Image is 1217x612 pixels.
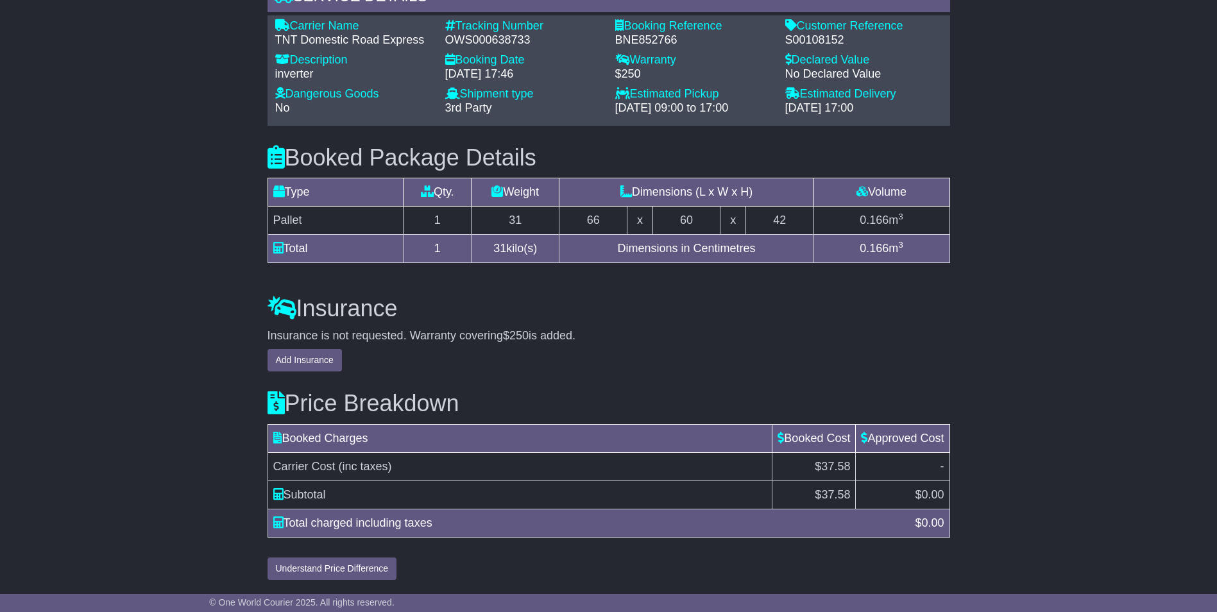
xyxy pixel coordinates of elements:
[772,480,856,509] td: $
[615,53,772,67] div: Warranty
[627,207,652,235] td: x
[856,480,949,509] td: $
[472,178,559,207] td: Weight
[615,19,772,33] div: Booking Reference
[445,101,492,114] span: 3rd Party
[785,87,942,101] div: Estimated Delivery
[898,212,903,221] sup: 3
[856,424,949,452] td: Approved Cost
[785,33,942,47] div: S00108152
[268,178,404,207] td: Type
[275,33,432,47] div: TNT Domestic Road Express
[275,87,432,101] div: Dangerous Goods
[275,53,432,67] div: Description
[273,460,336,473] span: Carrier Cost
[785,53,942,67] div: Declared Value
[559,207,627,235] td: 66
[908,514,950,532] div: $
[472,235,559,263] td: kilo(s)
[268,235,404,263] td: Total
[720,207,745,235] td: x
[268,557,397,580] button: Understand Price Difference
[445,19,602,33] div: Tracking Number
[772,424,856,452] td: Booked Cost
[813,178,949,207] td: Volume
[785,101,942,115] div: [DATE] 17:00
[339,460,392,473] span: (inc taxes)
[404,235,472,263] td: 1
[268,207,404,235] td: Pallet
[268,296,950,321] h3: Insurance
[815,460,850,473] span: $37.58
[921,488,944,501] span: 0.00
[268,424,772,452] td: Booked Charges
[275,67,432,81] div: inverter
[821,488,850,501] span: 37.58
[615,67,772,81] div: $250
[493,242,506,255] span: 31
[268,329,950,343] div: Insurance is not requested. Warranty covering is added.
[615,87,772,101] div: Estimated Pickup
[559,178,813,207] td: Dimensions (L x W x H)
[940,460,944,473] span: -
[503,329,529,342] span: $250
[445,87,602,101] div: Shipment type
[813,235,949,263] td: m
[267,514,909,532] div: Total charged including taxes
[785,19,942,33] div: Customer Reference
[615,101,772,115] div: [DATE] 09:00 to 17:00
[785,67,942,81] div: No Declared Value
[445,67,602,81] div: [DATE] 17:46
[652,207,720,235] td: 60
[860,242,889,255] span: 0.166
[860,214,889,226] span: 0.166
[275,101,290,114] span: No
[813,207,949,235] td: m
[921,516,944,529] span: 0.00
[445,53,602,67] div: Booking Date
[559,235,813,263] td: Dimensions in Centimetres
[445,33,602,47] div: OWS000638733
[275,19,432,33] div: Carrier Name
[268,145,950,171] h3: Booked Package Details
[268,349,342,371] button: Add Insurance
[404,207,472,235] td: 1
[745,207,813,235] td: 42
[209,597,395,608] span: © One World Courier 2025. All rights reserved.
[615,33,772,47] div: BNE852766
[404,178,472,207] td: Qty.
[268,480,772,509] td: Subtotal
[268,391,950,416] h3: Price Breakdown
[898,240,903,250] sup: 3
[472,207,559,235] td: 31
